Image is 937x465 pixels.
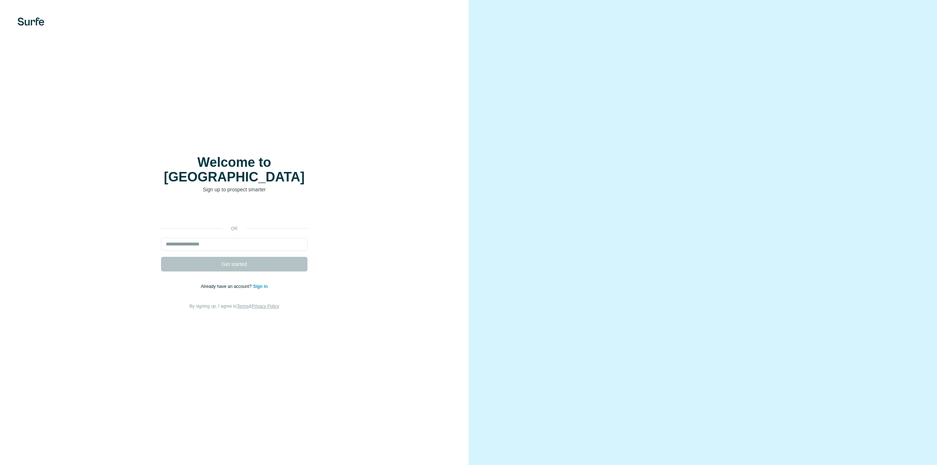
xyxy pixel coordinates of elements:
[161,155,307,184] h1: Welcome to [GEOGRAPHIC_DATA]
[190,304,279,309] span: By signing up, I agree to &
[161,186,307,193] p: Sign up to prospect smarter
[18,18,44,26] img: Surfe's logo
[237,304,249,309] a: Terms
[223,225,246,232] p: or
[252,304,279,309] a: Privacy Policy
[157,204,311,220] iframe: Sign in with Google Button
[253,284,268,289] a: Sign in
[201,284,253,289] span: Already have an account?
